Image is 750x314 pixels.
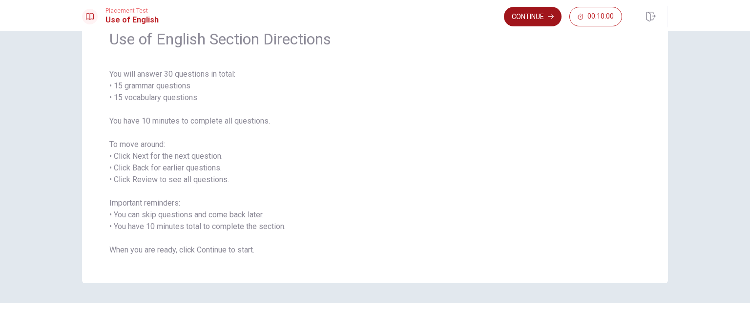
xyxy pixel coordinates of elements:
[587,13,614,21] span: 00:10:00
[109,68,641,256] span: You will answer 30 questions in total: • 15 grammar questions • 15 vocabulary questions You have ...
[569,7,622,26] button: 00:10:00
[504,7,562,26] button: Continue
[105,14,159,26] h1: Use of English
[105,7,159,14] span: Placement Test
[109,29,641,49] span: Use of English Section Directions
